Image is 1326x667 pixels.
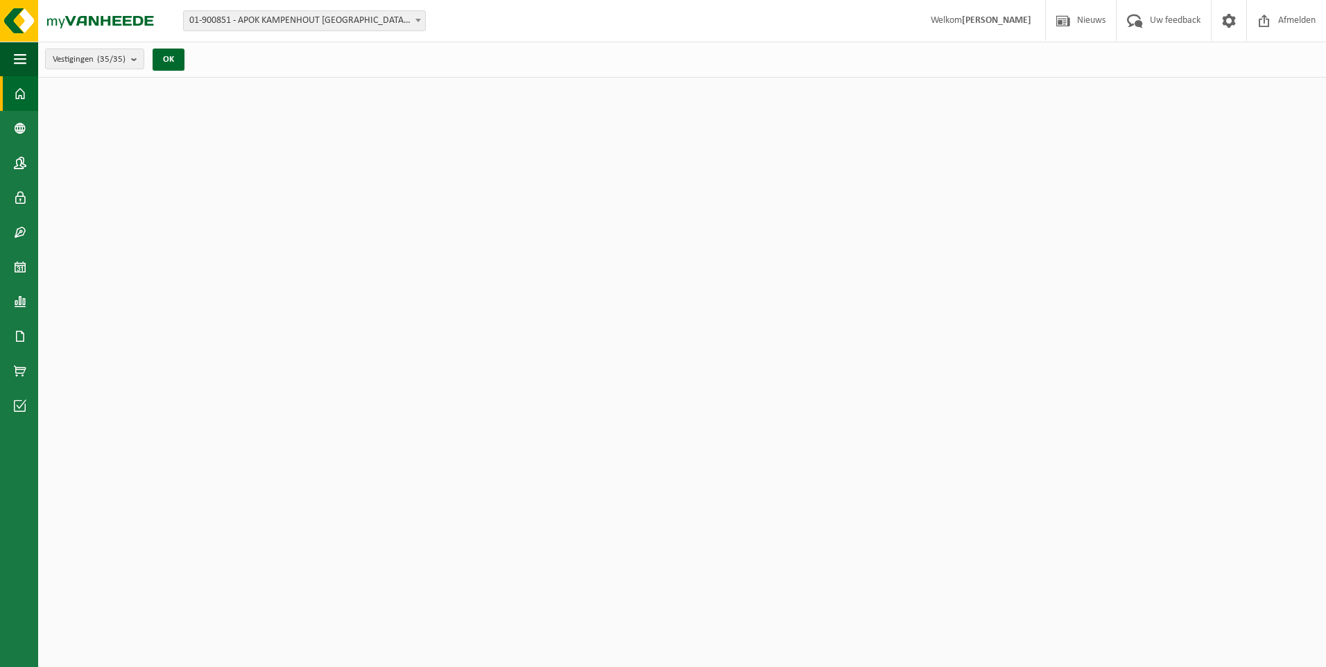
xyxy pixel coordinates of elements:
button: OK [153,49,184,71]
strong: [PERSON_NAME] [962,15,1031,26]
span: 01-900851 - APOK KAMPENHOUT NV - KAMPENHOUT [184,11,425,31]
span: Vestigingen [53,49,126,70]
span: 01-900851 - APOK KAMPENHOUT NV - KAMPENHOUT [183,10,426,31]
count: (35/35) [97,55,126,64]
button: Vestigingen(35/35) [45,49,144,69]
